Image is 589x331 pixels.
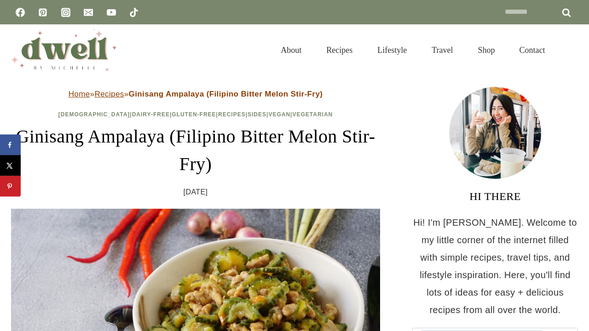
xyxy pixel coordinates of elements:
a: Instagram [57,3,75,22]
a: Sides [248,111,266,118]
a: Dairy-Free [132,111,170,118]
a: Recipes [218,111,246,118]
a: Facebook [11,3,29,22]
h1: Ginisang Ampalaya (Filipino Bitter Melon Stir-Fry) [11,123,380,178]
a: Recipes [94,90,124,98]
a: Gluten-Free [172,111,216,118]
a: Travel [419,34,465,66]
nav: Primary Navigation [268,34,558,66]
img: DWELL by michelle [11,29,117,71]
a: Pinterest [34,3,52,22]
a: Email [79,3,98,22]
a: YouTube [102,3,121,22]
a: About [268,34,314,66]
a: TikTok [125,3,143,22]
span: | | | | | | [58,111,333,118]
button: View Search Form [562,42,578,58]
a: Shop [465,34,507,66]
strong: Ginisang Ampalaya (Filipino Bitter Melon Stir-Fry) [129,90,323,98]
a: [DEMOGRAPHIC_DATA] [58,111,130,118]
p: Hi! I'm [PERSON_NAME]. Welcome to my little corner of the internet filled with simple recipes, tr... [412,214,578,319]
span: » » [69,90,323,98]
a: Lifestyle [365,34,419,66]
a: Vegan [268,111,290,118]
h3: HI THERE [412,188,578,205]
a: Recipes [314,34,365,66]
time: [DATE] [184,185,208,199]
a: Vegetarian [292,111,333,118]
a: Contact [507,34,558,66]
a: Home [69,90,90,98]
